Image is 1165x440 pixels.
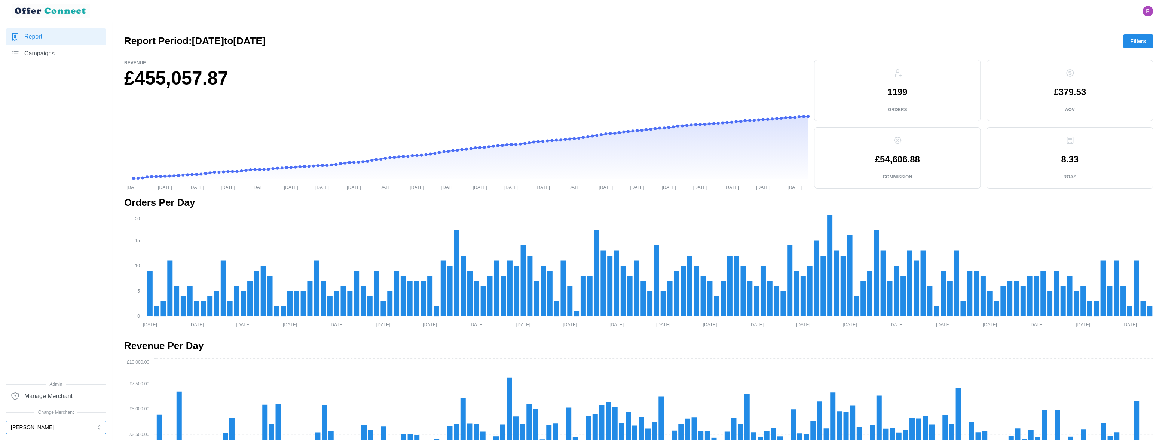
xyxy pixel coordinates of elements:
h2: Orders Per Day [124,196,1153,209]
span: Admin [6,381,106,388]
tspan: [DATE] [315,184,330,190]
p: AOV [1065,107,1074,113]
p: 1199 [887,88,907,97]
tspan: [DATE] [693,184,707,190]
tspan: [DATE] [330,322,344,327]
p: 8.33 [1061,155,1079,164]
tspan: £2,500.00 [129,432,150,437]
tspan: [DATE] [158,184,172,190]
a: Campaigns [6,45,106,62]
tspan: [DATE] [788,184,802,190]
tspan: [DATE] [756,184,770,190]
tspan: [DATE] [236,322,250,327]
tspan: [DATE] [703,322,717,327]
p: Revenue [124,60,808,66]
tspan: [DATE] [599,184,613,190]
tspan: [DATE] [410,184,424,190]
tspan: [DATE] [1076,322,1090,327]
tspan: [DATE] [473,184,487,190]
tspan: [DATE] [563,322,577,327]
p: Commission [883,174,912,180]
span: Filters [1130,35,1146,48]
tspan: [DATE] [609,322,624,327]
span: Report [24,32,42,42]
tspan: 10 [135,263,140,268]
tspan: 15 [135,238,140,243]
tspan: [DATE] [283,322,297,327]
tspan: £7,500.00 [129,381,150,386]
button: Filters [1123,34,1153,48]
span: Change Merchant [6,409,106,416]
button: Open user button [1143,6,1153,16]
a: Manage Merchant [6,388,106,404]
p: ROAS [1063,174,1076,180]
tspan: [DATE] [143,322,157,327]
h1: £455,057.87 [124,66,808,91]
tspan: [DATE] [221,184,235,190]
tspan: [DATE] [423,322,437,327]
tspan: [DATE] [470,322,484,327]
tspan: [DATE] [567,184,581,190]
tspan: £5,000.00 [129,406,150,412]
tspan: 0 [137,314,140,319]
tspan: [DATE] [749,322,764,327]
tspan: [DATE] [190,322,204,327]
p: £54,606.88 [875,155,920,164]
tspan: [DATE] [253,184,267,190]
tspan: [DATE] [536,184,550,190]
p: Orders [888,107,907,113]
tspan: [DATE] [983,322,997,327]
tspan: [DATE] [725,184,739,190]
tspan: £10,000.00 [127,360,149,365]
tspan: [DATE] [1029,322,1043,327]
tspan: [DATE] [656,322,670,327]
tspan: [DATE] [378,184,392,190]
tspan: [DATE] [504,184,519,190]
tspan: [DATE] [796,322,810,327]
p: £379.53 [1054,88,1086,97]
button: [PERSON_NAME] [6,421,106,434]
h2: Report Period: [DATE] to [DATE] [124,34,265,48]
img: Ryan Gribben [1143,6,1153,16]
img: loyalBe Logo [12,4,90,18]
tspan: [DATE] [376,322,391,327]
tspan: [DATE] [889,322,903,327]
span: Manage Merchant [24,392,73,401]
tspan: [DATE] [843,322,857,327]
tspan: 5 [137,288,140,294]
tspan: [DATE] [189,184,204,190]
a: Report [6,28,106,45]
tspan: [DATE] [936,322,950,327]
h2: Revenue Per Day [124,339,1153,352]
tspan: [DATE] [441,184,456,190]
tspan: [DATE] [284,184,298,190]
tspan: [DATE] [630,184,644,190]
tspan: 20 [135,216,140,221]
tspan: [DATE] [126,184,141,190]
span: Campaigns [24,49,55,58]
tspan: [DATE] [516,322,530,327]
tspan: [DATE] [1123,322,1137,327]
tspan: [DATE] [347,184,361,190]
tspan: [DATE] [661,184,676,190]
